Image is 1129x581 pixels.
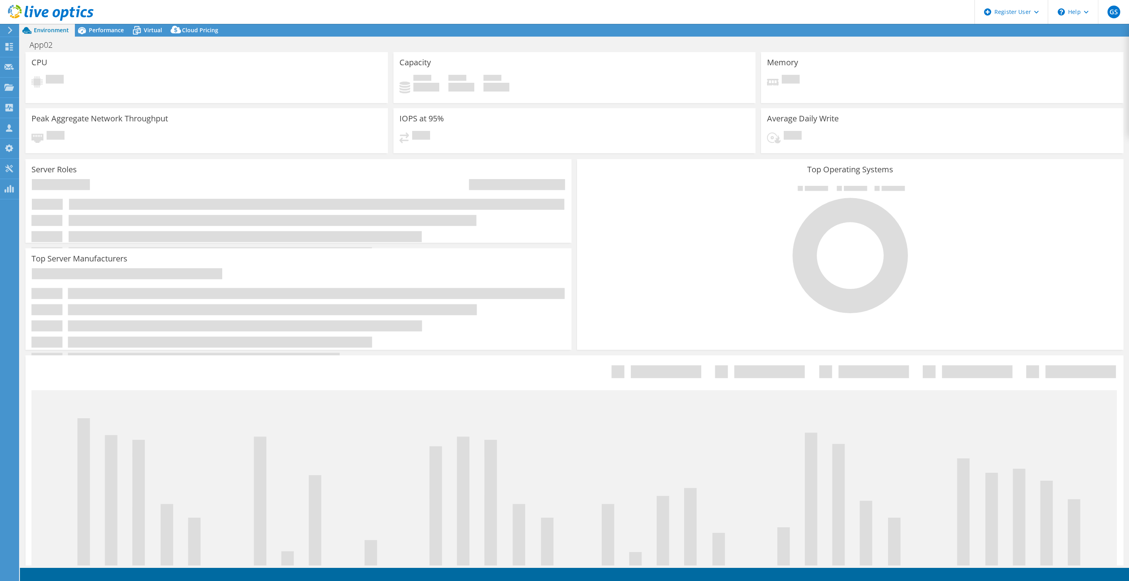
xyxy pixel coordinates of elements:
h3: Capacity [399,58,431,67]
svg: \n [1058,8,1065,16]
span: Virtual [144,26,162,34]
h4: 0 GiB [413,83,439,92]
h3: Peak Aggregate Network Throughput [31,114,168,123]
h3: Top Server Manufacturers [31,254,127,263]
span: GS [1107,6,1120,18]
h1: App02 [26,41,65,49]
h3: CPU [31,58,47,67]
h3: Top Operating Systems [583,165,1117,174]
span: Cloud Pricing [182,26,218,34]
span: Pending [412,131,430,142]
span: Performance [89,26,124,34]
span: Free [448,75,466,83]
h4: 0 GiB [483,83,509,92]
h3: IOPS at 95% [399,114,444,123]
h4: 0 GiB [448,83,474,92]
span: Pending [782,75,800,86]
h3: Average Daily Write [767,114,839,123]
span: Pending [47,131,65,142]
h3: Server Roles [31,165,77,174]
span: Pending [784,131,802,142]
span: Used [413,75,431,83]
span: Pending [46,75,64,86]
h3: Memory [767,58,798,67]
span: Total [483,75,501,83]
span: Environment [34,26,69,34]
